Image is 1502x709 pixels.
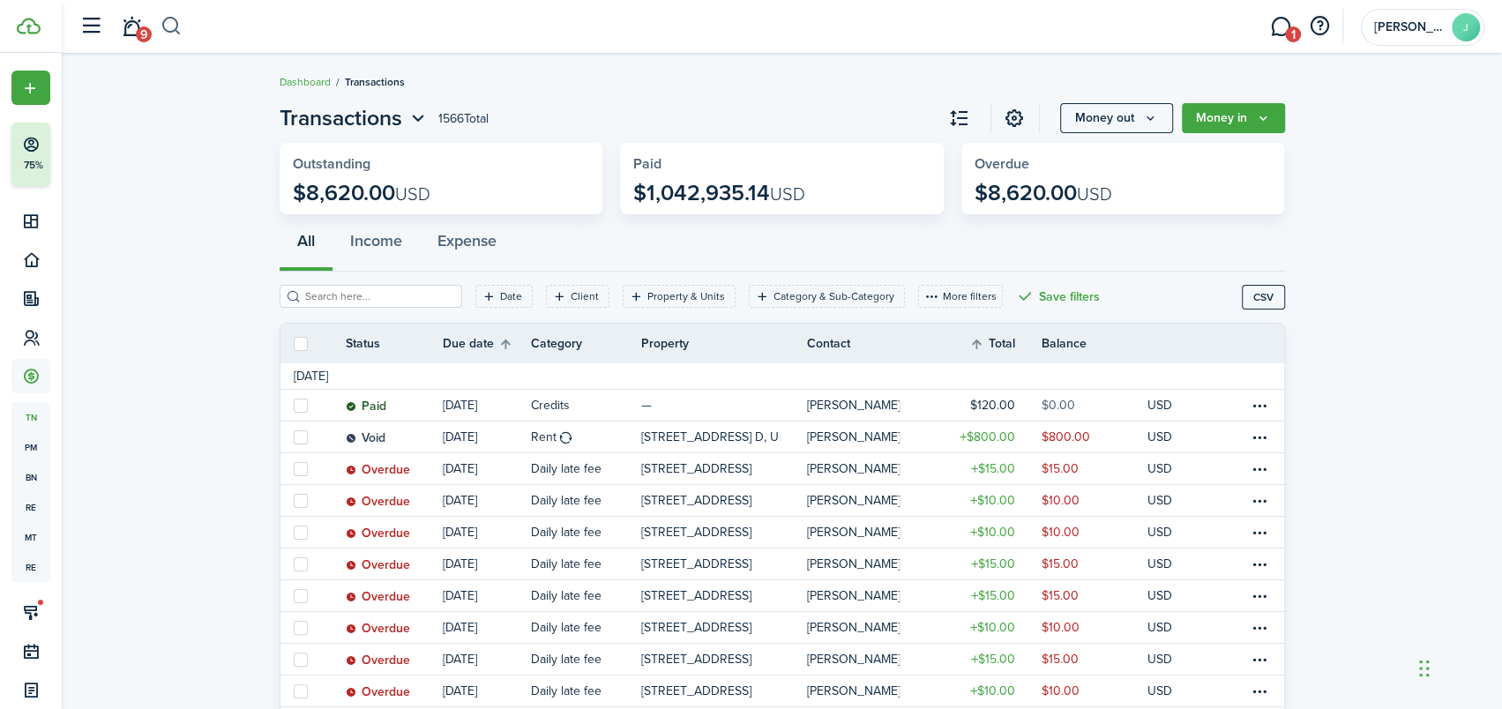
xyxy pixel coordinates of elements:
[970,459,1014,478] table-amount-title: $15.00
[571,288,599,304] filter-tag-label: Client
[531,644,641,675] a: Daily late fee
[346,653,410,668] status: Overdue
[1041,517,1147,548] a: $10.00
[806,430,900,444] table-profile-info-text: [PERSON_NAME]
[1147,644,1195,675] a: USD
[443,612,531,643] a: [DATE]
[773,288,894,304] filter-tag-label: Category & Sub-Category
[1264,4,1297,49] a: Messaging
[935,580,1041,611] a: $15.00
[1041,650,1078,668] table-amount-description: $15.00
[531,390,641,421] a: Credits
[531,428,557,446] table-info-title: Rent
[806,644,935,675] a: [PERSON_NAME]
[969,396,1014,414] table-amount-title: $120.00
[438,109,489,128] header-page-total: 1566 Total
[531,675,641,706] a: Daily late fee
[346,558,410,572] status: Overdue
[770,181,805,207] span: USD
[806,621,900,635] table-profile-info-text: [PERSON_NAME]
[1374,21,1445,34] span: Jacob
[969,523,1014,541] table-amount-title: $10.00
[1041,612,1147,643] a: $10.00
[531,612,641,643] a: Daily late fee
[641,650,751,668] p: [STREET_ADDRESS]
[443,580,531,611] a: [DATE]
[641,580,807,611] a: [STREET_ADDRESS]
[1016,285,1100,308] button: Save filters
[293,181,430,205] p: $8,620.00
[970,586,1014,605] table-amount-title: $15.00
[641,644,807,675] a: [STREET_ADDRESS]
[1452,13,1480,41] avatar-text: J
[1147,523,1171,541] p: USD
[1147,390,1195,421] a: USD
[641,485,807,516] a: [STREET_ADDRESS]
[1147,485,1195,516] a: USD
[443,428,477,446] p: [DATE]
[647,288,725,304] filter-tag-label: Property & Units
[11,522,50,552] a: mt
[22,158,44,173] p: 75%
[806,557,900,571] table-profile-info-text: [PERSON_NAME]
[280,102,430,134] button: Transactions
[1041,618,1079,637] table-amount-description: $10.00
[1147,396,1171,414] p: USD
[531,485,641,516] a: Daily late fee
[1041,555,1078,573] table-amount-description: $15.00
[641,396,652,414] p: —
[975,156,1272,172] widget-stats-title: Overdue
[1041,491,1079,510] table-amount-description: $10.00
[475,285,533,308] filter-tag: Open filter
[443,396,477,414] p: [DATE]
[959,428,1014,446] table-amount-title: $800.00
[641,459,751,478] p: [STREET_ADDRESS]
[443,644,531,675] a: [DATE]
[806,462,900,476] table-profile-info-text: [PERSON_NAME]
[443,523,477,541] p: [DATE]
[641,555,751,573] p: [STREET_ADDRESS]
[443,549,531,579] a: [DATE]
[1041,459,1078,478] table-amount-description: $15.00
[443,675,531,706] a: [DATE]
[1077,181,1112,207] span: USD
[1041,675,1147,706] a: $10.00
[546,285,609,308] filter-tag: Open filter
[1041,586,1078,605] table-amount-description: $15.00
[918,285,1003,308] button: More filters
[443,517,531,548] a: [DATE]
[641,428,781,446] p: [STREET_ADDRESS] D, Unit F
[935,517,1041,548] a: $10.00
[1147,459,1171,478] p: USD
[1147,650,1171,668] p: USD
[443,586,477,605] p: [DATE]
[1041,396,1074,414] table-amount-description: $0.00
[531,618,602,637] table-info-title: Daily late fee
[641,586,751,605] p: [STREET_ADDRESS]
[1060,103,1173,133] button: Money out
[11,432,50,462] a: pm
[806,517,935,548] a: [PERSON_NAME]
[1208,519,1502,709] iframe: Chat Widget
[11,552,50,582] a: re
[970,650,1014,668] table-amount-title: $15.00
[443,650,477,668] p: [DATE]
[806,653,900,667] table-profile-info-text: [PERSON_NAME]
[969,682,1014,700] table-amount-title: $10.00
[420,219,514,272] button: Expense
[1041,644,1147,675] a: $15.00
[641,517,807,548] a: [STREET_ADDRESS]
[443,333,531,354] th: Sort
[1242,285,1285,310] button: CSV
[531,396,570,414] table-info-title: Credits
[346,495,410,509] status: Overdue
[1147,491,1171,510] p: USD
[17,18,41,34] img: TenantCloud
[1147,682,1171,700] p: USD
[641,675,807,706] a: [STREET_ADDRESS]
[346,590,410,604] status: Overdue
[806,684,900,698] table-profile-info-text: [PERSON_NAME]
